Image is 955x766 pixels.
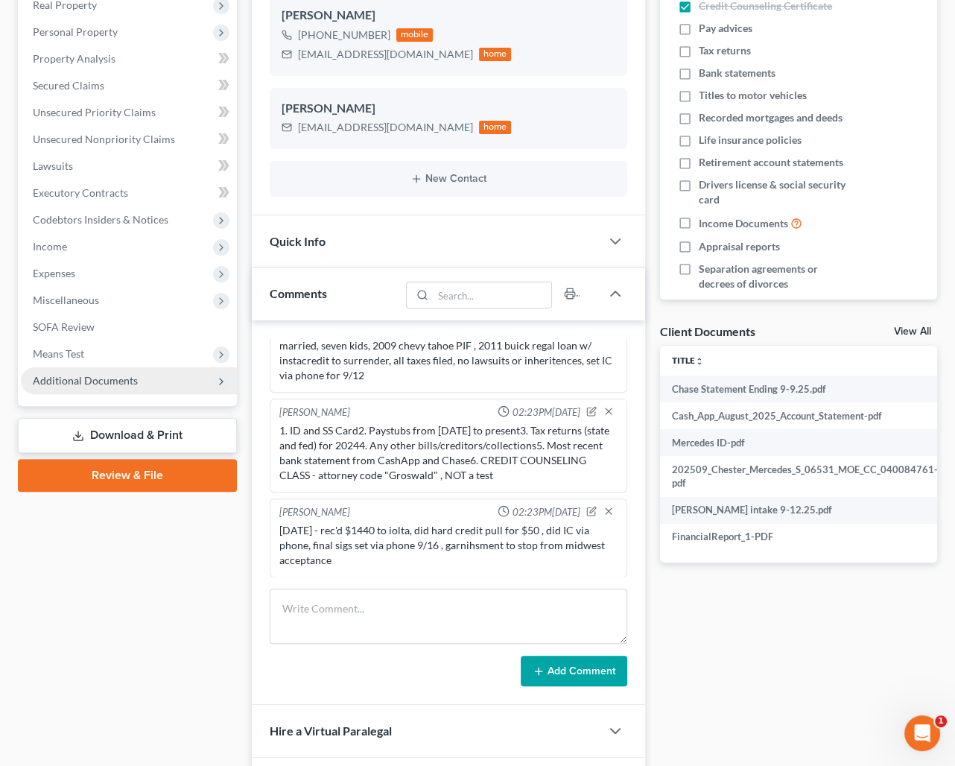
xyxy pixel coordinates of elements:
[21,153,237,180] a: Lawsuits
[33,213,168,226] span: Codebtors Insiders & Notices
[298,47,473,62] div: [EMAIL_ADDRESS][DOMAIN_NAME]
[33,267,75,279] span: Expenses
[279,523,618,568] div: [DATE] - rec'd $1440 to iolta, did hard credit pull for $50 , did IC via phone, final sigs set vi...
[33,374,138,387] span: Additional Documents
[270,234,326,248] span: Quick Info
[699,43,751,58] span: Tax returns
[513,405,580,420] span: 02:23PM[DATE]
[699,155,843,170] span: Retirement account statements
[33,159,73,172] span: Lawsuits
[521,656,627,687] button: Add Comment
[33,52,115,65] span: Property Analysis
[699,177,855,207] span: Drivers license & social security card
[21,180,237,206] a: Executory Contracts
[699,216,788,231] span: Income Documents
[279,505,350,520] div: [PERSON_NAME]
[660,429,950,456] td: Mercedes ID-pdf
[672,355,704,366] a: Titleunfold_more
[904,715,940,751] iframe: Intercom live chat
[699,239,780,254] span: Appraisal reports
[21,126,237,153] a: Unsecured Nonpriority Claims
[660,456,950,497] td: 202509_Chester_Mercedes_S_06531_MOE_CC_040084761-pdf
[270,286,327,300] span: Comments
[33,347,84,360] span: Means Test
[894,326,931,337] a: View All
[21,45,237,72] a: Property Analysis
[33,320,95,333] span: SOFA Review
[699,88,807,103] span: Titles to motor vehicles
[660,323,755,339] div: Client Documents
[21,314,237,341] a: SOFA Review
[279,308,618,383] div: [DATE] - briefly spoke via phone, ch7, set one auto payment of $1440 for 9/12, garnishment from m...
[21,72,237,99] a: Secured Claims
[33,25,118,38] span: Personal Property
[479,48,512,61] div: home
[33,133,175,145] span: Unsecured Nonpriority Claims
[660,376,950,402] td: Chase Statement Ending 9-9.25.pdf
[699,110,843,125] span: Recorded mortgages and deeds
[298,28,390,42] div: [PHONE_NUMBER]
[699,21,752,36] span: Pay advices
[660,402,950,429] td: Cash_App_August_2025_Account_Statement-pdf
[660,524,950,551] td: FinancialReport_1-PDF
[298,120,473,135] div: [EMAIL_ADDRESS][DOMAIN_NAME]
[33,240,67,253] span: Income
[513,505,580,519] span: 02:23PM[DATE]
[270,724,392,738] span: Hire a Virtual Paralegal
[18,459,237,492] a: Review & File
[33,294,99,306] span: Miscellaneous
[695,357,704,366] i: unfold_more
[279,423,618,483] div: 1. ID and SS Card2. Paystubs from [DATE] to present3. Tax returns (state and fed) for 20244. Any ...
[279,405,350,420] div: [PERSON_NAME]
[434,282,552,308] input: Search...
[282,7,616,25] div: [PERSON_NAME]
[699,133,802,148] span: Life insurance policies
[282,100,616,118] div: [PERSON_NAME]
[699,66,775,80] span: Bank statements
[18,418,237,453] a: Download & Print
[21,99,237,126] a: Unsecured Priority Claims
[396,28,434,42] div: mobile
[33,186,128,199] span: Executory Contracts
[935,715,947,727] span: 1
[33,106,156,118] span: Unsecured Priority Claims
[479,121,512,134] div: home
[699,262,855,291] span: Separation agreements or decrees of divorces
[282,173,616,185] button: New Contact
[660,497,950,524] td: [PERSON_NAME] intake 9-12.25.pdf
[33,79,104,92] span: Secured Claims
